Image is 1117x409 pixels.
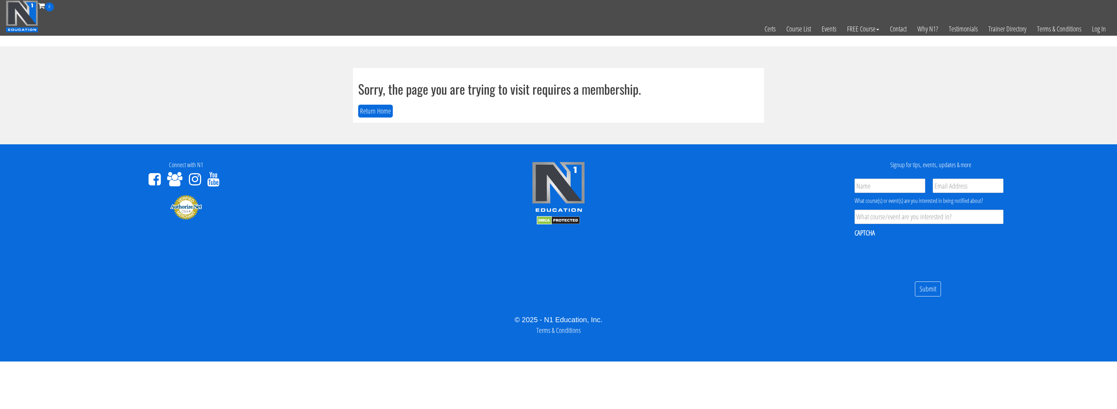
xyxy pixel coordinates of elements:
a: Testimonials [943,11,983,46]
input: Name [855,179,925,193]
a: Terms & Conditions [1032,11,1087,46]
a: Certs [759,11,781,46]
button: Return Home [358,105,393,118]
img: n1-education [6,0,38,33]
div: What course(s) or event(s) are you interested in being notified about? [855,196,1003,205]
a: Contact [885,11,912,46]
img: DMCA.com Protection Status [537,216,580,225]
a: Terms & Conditions [536,325,581,335]
iframe: reCAPTCHA [855,242,963,270]
a: Trainer Directory [983,11,1032,46]
input: What course/event are you interested in? [855,210,1003,224]
a: Course List [781,11,816,46]
img: Authorize.Net Merchant - Click to Verify [170,194,202,220]
img: n1-edu-logo [532,161,585,214]
span: 0 [45,3,54,11]
a: Events [816,11,842,46]
label: CAPTCHA [855,228,875,238]
h4: Connect with N1 [5,161,367,169]
div: © 2025 - N1 Education, Inc. [5,314,1112,325]
input: Email Address [933,179,1003,193]
h4: Signup for tips, events, updates & more [750,161,1112,169]
a: Log In [1087,11,1111,46]
a: 0 [38,1,54,10]
a: FREE Course [842,11,885,46]
h1: Sorry, the page you are trying to visit requires a membership. [358,82,759,96]
a: Why N1? [912,11,943,46]
input: Submit [915,281,941,297]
